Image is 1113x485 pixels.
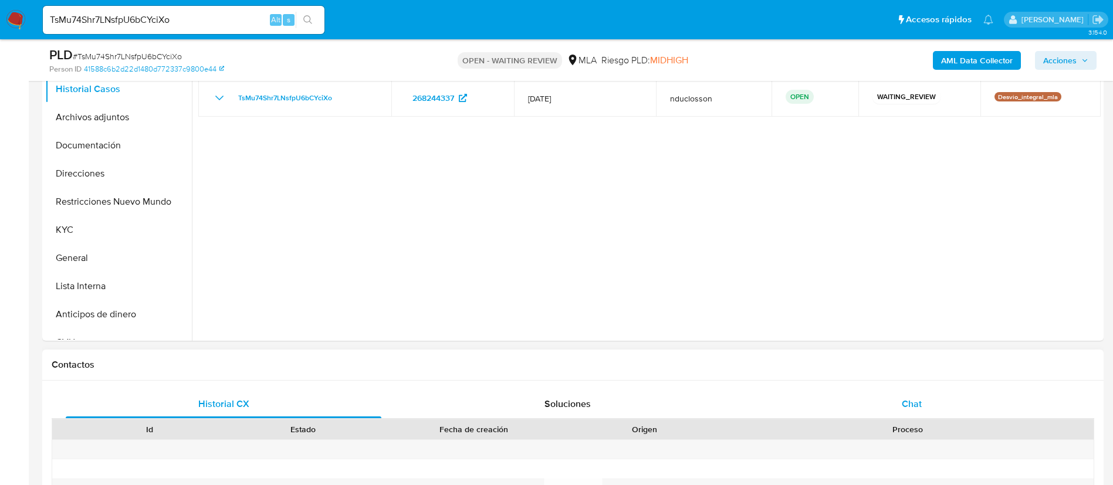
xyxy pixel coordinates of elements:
h1: Contactos [52,359,1094,371]
button: Anticipos de dinero [45,300,192,328]
div: Id [81,423,218,435]
b: Person ID [49,64,82,74]
span: Riesgo PLD: [601,54,688,67]
button: Direcciones [45,160,192,188]
span: Accesos rápidos [906,13,972,26]
span: Chat [902,397,922,411]
a: Salir [1092,13,1104,26]
button: Lista Interna [45,272,192,300]
div: Fecha de creación [388,423,560,435]
div: Estado [235,423,372,435]
div: Proceso [730,423,1085,435]
input: Buscar usuario o caso... [43,12,324,28]
span: s [287,14,290,25]
button: CVU [45,328,192,357]
button: Archivos adjuntos [45,103,192,131]
button: General [45,244,192,272]
span: Soluciones [544,397,591,411]
button: Acciones [1035,51,1097,70]
a: 41588c6b2d22d1480d772337c9800e44 [84,64,224,74]
button: KYC [45,216,192,244]
span: Historial CX [198,397,249,411]
button: Documentación [45,131,192,160]
b: PLD [49,45,73,64]
span: # TsMu74Shr7LNsfpU6bCYciXo [73,50,182,62]
span: 3.154.0 [1088,28,1107,37]
a: Notificaciones [983,15,993,25]
button: Historial Casos [45,75,192,103]
div: Origen [576,423,713,435]
span: Acciones [1043,51,1077,70]
span: MIDHIGH [650,53,688,67]
button: Restricciones Nuevo Mundo [45,188,192,216]
div: MLA [567,54,597,67]
p: OPEN - WAITING REVIEW [458,52,562,69]
p: nicolas.duclosson@mercadolibre.com [1021,14,1088,25]
button: AML Data Collector [933,51,1021,70]
span: Alt [271,14,280,25]
button: search-icon [296,12,320,28]
b: AML Data Collector [941,51,1013,70]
